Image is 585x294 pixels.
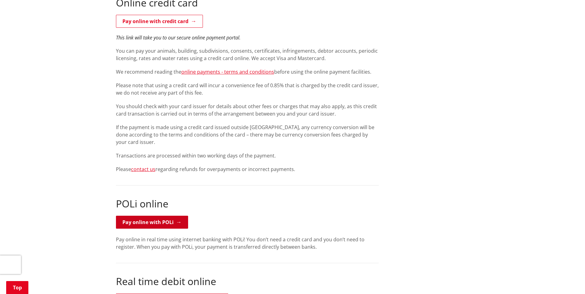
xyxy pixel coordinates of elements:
[116,276,379,287] h2: Real time debit online
[116,124,379,146] p: If the payment is made using a credit card issued outside [GEOGRAPHIC_DATA], any currency convers...
[116,82,379,96] p: Please note that using a credit card will incur a convenience fee of 0.85% that is charged by the...
[116,216,188,229] a: Pay online with POLi
[181,68,274,75] a: online payments - terms and conditions
[116,152,379,159] p: Transactions are processed within two working days of the payment.
[116,198,379,210] h2: POLi online
[557,268,579,290] iframe: Messenger Launcher
[116,165,379,173] p: Please regarding refunds for overpayments or incorrect payments.
[116,15,203,28] a: Pay online with credit card
[116,47,379,62] p: You can pay your animals, building, subdivisions, consents, certificates, infringements, debtor a...
[116,103,379,117] p: You should check with your card issuer for details about other fees or charges that may also appl...
[116,236,379,251] p: Pay online in real time using internet banking with POLi! You don’t need a credit card and you do...
[116,68,379,76] p: We recommend reading the before using the online payment facilities.
[116,34,241,41] em: This link will take you to our secure online payment portal.
[131,166,155,173] a: contact us
[6,281,28,294] a: Top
